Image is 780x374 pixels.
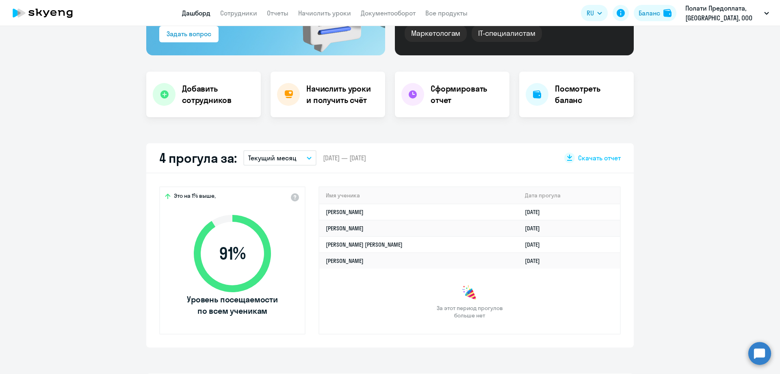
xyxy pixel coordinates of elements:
[186,244,279,263] span: 91 %
[159,26,219,42] button: Задать вопрос
[361,9,416,17] a: Документооборот
[159,150,237,166] h2: 4 прогула за:
[663,9,672,17] img: balance
[581,5,608,21] button: RU
[174,192,216,202] span: Это на 1% выше,
[298,9,351,17] a: Начислить уроки
[248,153,297,163] p: Текущий месяц
[182,83,254,106] h4: Добавить сотрудников
[326,257,364,265] a: [PERSON_NAME]
[306,83,377,106] h4: Начислить уроки и получить счёт
[639,8,660,18] div: Баланс
[182,9,210,17] a: Дашборд
[267,9,288,17] a: Отчеты
[167,29,211,39] div: Задать вопрос
[685,3,761,23] p: Полати Предоплата, [GEOGRAPHIC_DATA], ООО
[525,208,546,216] a: [DATE]
[525,257,546,265] a: [DATE]
[186,294,279,317] span: Уровень посещаемости по всем ученикам
[431,83,503,106] h4: Сформировать отчет
[634,5,676,21] button: Балансbalance
[435,304,504,319] span: За этот период прогулов больше нет
[681,3,773,23] button: Полати Предоплата, [GEOGRAPHIC_DATA], ООО
[405,25,467,42] div: Маркетологам
[326,241,403,248] a: [PERSON_NAME] [PERSON_NAME]
[243,150,316,166] button: Текущий месяц
[461,285,478,301] img: congrats
[472,25,542,42] div: IT-специалистам
[518,187,620,204] th: Дата прогула
[220,9,257,17] a: Сотрудники
[555,83,627,106] h4: Посмотреть баланс
[323,153,366,162] span: [DATE] — [DATE]
[525,241,546,248] a: [DATE]
[525,225,546,232] a: [DATE]
[326,225,364,232] a: [PERSON_NAME]
[587,8,594,18] span: RU
[319,187,518,204] th: Имя ученика
[425,9,468,17] a: Все продукты
[326,208,364,216] a: [PERSON_NAME]
[578,153,621,162] span: Скачать отчет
